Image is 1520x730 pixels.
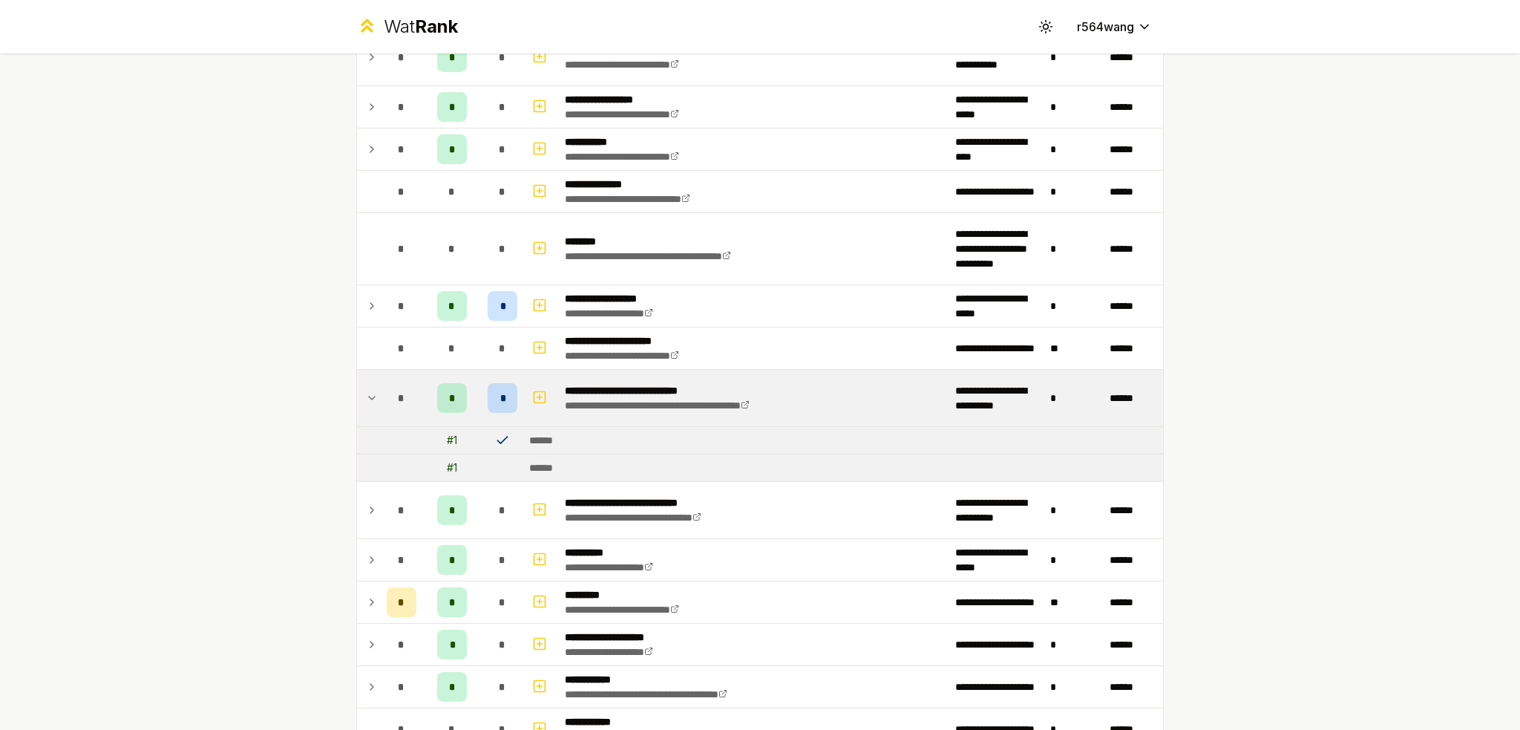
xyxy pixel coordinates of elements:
[384,15,458,39] div: Wat
[1065,13,1164,40] button: r564wang
[447,460,457,475] div: # 1
[356,15,458,39] a: WatRank
[1077,18,1134,36] span: r564wang
[447,433,457,448] div: # 1
[415,16,458,37] span: Rank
